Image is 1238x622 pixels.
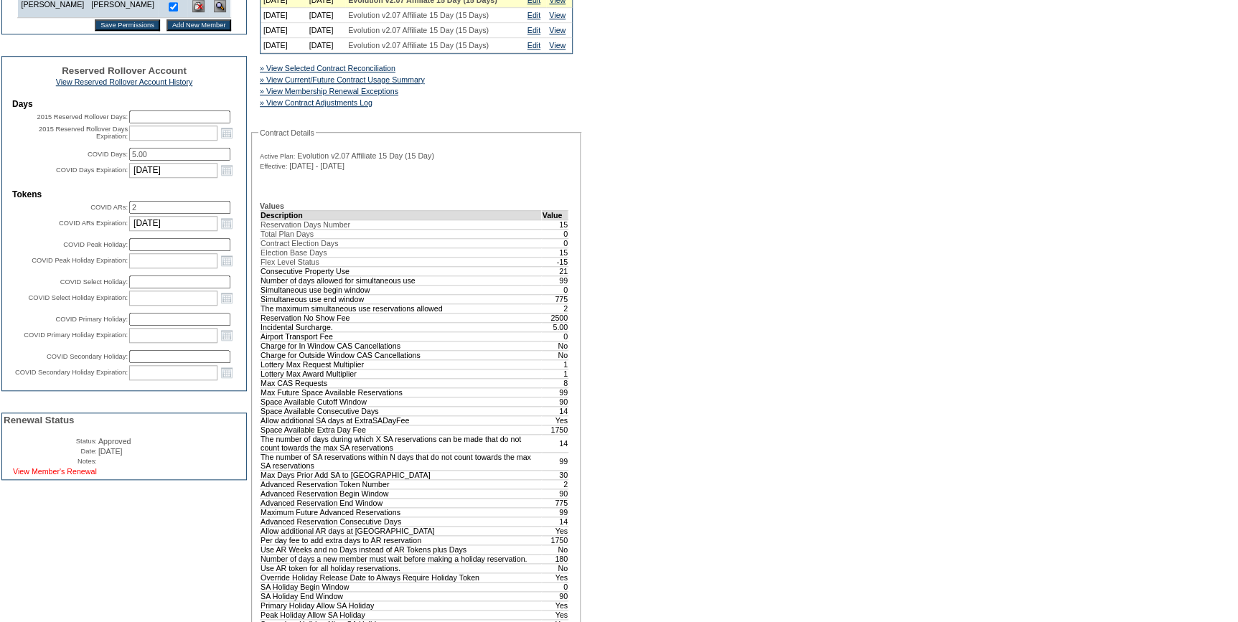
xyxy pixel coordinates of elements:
td: Advanced Reservation Begin Window [261,489,542,498]
label: COVID Select Holiday Expiration: [29,294,128,301]
td: 90 [542,591,568,600]
label: 2015 Reserved Rollover Days: [37,113,128,121]
label: COVID Primary Holiday Expiration: [24,331,128,339]
a: Open the calendar popup. [219,364,235,380]
a: Open the calendar popup. [219,327,235,343]
a: » View Membership Renewal Exceptions [260,87,398,95]
td: Maximum Future Advanced Reservations [261,507,542,517]
td: 21 [542,266,568,275]
label: COVID ARs Expiration: [59,220,128,227]
td: 30 [542,470,568,479]
a: View Member's Renewal [13,467,97,476]
td: No [542,350,568,359]
label: 2015 Reserved Rollover Days Expiration: [39,126,128,140]
td: 99 [542,387,568,397]
td: 99 [542,452,568,470]
td: 0 [542,285,568,294]
td: 1 [542,369,568,378]
input: Add New Member [167,19,232,31]
label: COVID Secondary Holiday: [47,353,128,360]
td: The number of SA reservations within N days that do not count towards the max SA reservations [261,452,542,470]
td: 5.00 [542,322,568,331]
td: Yes [542,526,568,535]
span: Evolution v2.07 Affiliate 15 Day (15 Day) [297,151,434,160]
td: Advanced Reservation Token Number [261,479,542,489]
span: Active Plan: [260,152,295,161]
td: Tokens [12,189,236,199]
td: 15 [542,248,568,257]
a: » View Selected Contract Reconciliation [260,64,395,72]
span: Evolution v2.07 Affiliate 15 Day (15 Days) [348,26,489,34]
a: Open the calendar popup. [219,162,235,178]
span: Flex Level Status [261,258,319,266]
td: Number of days allowed for simultaneous use [261,275,542,285]
td: 0 [542,331,568,341]
td: No [542,545,568,554]
td: Space Available Extra Day Fee [261,425,542,434]
td: 8 [542,378,568,387]
a: » View Contract Adjustments Log [260,98,372,107]
td: 2500 [542,313,568,322]
td: 14 [542,406,568,415]
span: Contract Election Days [261,239,338,248]
td: Space Available Cutoff Window [261,397,542,406]
label: COVID Secondary Holiday Expiration: [15,369,128,376]
span: Election Base Days [261,248,327,257]
td: Advanced Reservation Consecutive Days [261,517,542,526]
span: Reservation Days Number [261,220,350,229]
legend: Contract Details [258,128,316,137]
td: No [542,341,568,350]
td: 90 [542,397,568,406]
a: View [549,11,566,19]
td: 14 [542,517,568,526]
td: Max Future Space Available Reservations [261,387,542,397]
label: COVID Primary Holiday: [55,316,128,323]
td: 15 [542,220,568,229]
td: Charge for In Window CAS Cancellations [261,341,542,350]
label: COVID ARs: [90,204,128,211]
td: Charge for Outside Window CAS Cancellations [261,350,542,359]
td: [DATE] [306,8,345,23]
span: Total Plan Days [261,230,314,238]
label: COVID Peak Holiday Expiration: [32,257,128,264]
td: 1750 [542,425,568,434]
span: [DATE] - [DATE] [289,161,344,170]
td: [DATE] [306,23,345,38]
a: View Reserved Rollover Account History [56,77,193,86]
td: Value [542,210,568,220]
span: Renewal Status [4,415,75,425]
span: Reserved Rollover Account [62,65,187,76]
a: Edit [527,41,540,50]
td: Allow additional AR days at [GEOGRAPHIC_DATA] [261,526,542,535]
b: Values [260,202,284,210]
td: SA Holiday Begin Window [261,582,542,591]
td: -15 [542,257,568,266]
td: Space Available Consecutive Days [261,406,542,415]
td: Override Holiday Release Date to Always Require Holiday Token [261,572,542,582]
td: [DATE] [261,38,306,53]
td: 0 [542,229,568,238]
td: 0 [542,582,568,591]
td: Yes [542,600,568,610]
td: 99 [542,275,568,285]
td: Allow additional SA days at ExtraSADayFee [261,415,542,425]
td: Lottery Max Request Multiplier [261,359,542,369]
td: Simultaneous use begin window [261,285,542,294]
input: Save Permissions [95,19,160,31]
td: 0 [542,238,568,248]
td: Number of days a new member must wait before making a holiday reservation. [261,554,542,563]
label: COVID Days: [88,151,128,158]
a: » View Current/Future Contract Usage Summary [260,75,425,84]
td: [DATE] [261,23,306,38]
label: COVID Peak Holiday: [63,241,128,248]
td: Days [12,99,236,109]
td: SA Holiday End Window [261,591,542,600]
td: Lottery Max Award Multiplier [261,369,542,378]
label: COVID Days Expiration: [56,166,128,174]
td: Incidental Surcharge. [261,322,542,331]
td: Yes [542,610,568,619]
td: 180 [542,554,568,563]
td: Advanced Reservation End Window [261,498,542,507]
td: 2 [542,479,568,489]
a: Open the calendar popup. [219,290,235,306]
